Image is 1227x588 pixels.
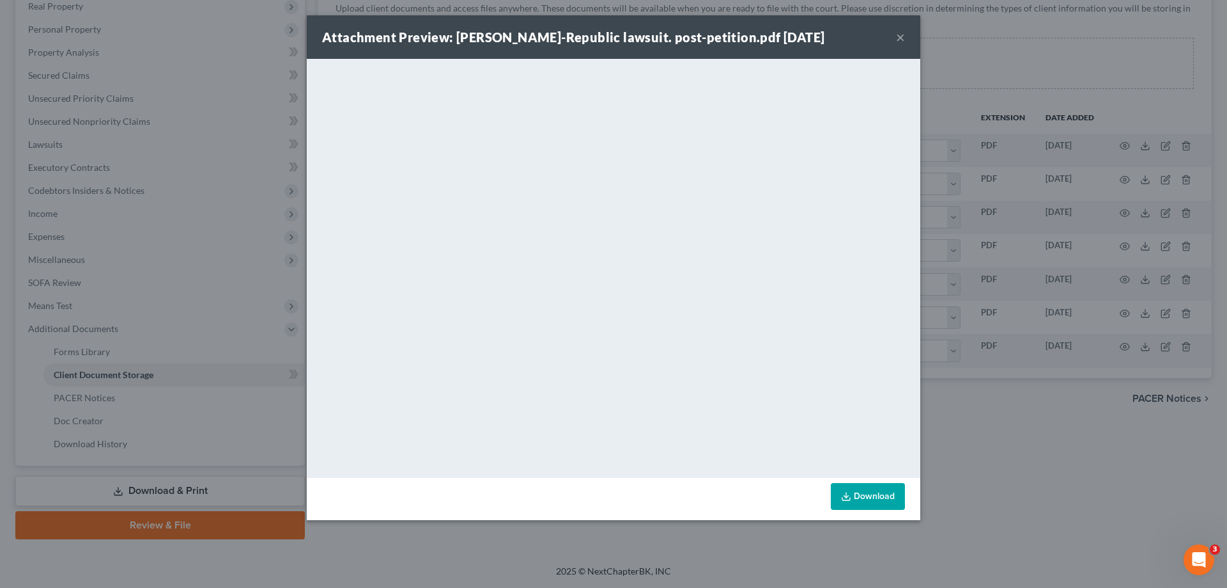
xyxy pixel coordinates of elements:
span: 3 [1210,544,1220,555]
iframe: <object ng-attr-data='[URL][DOMAIN_NAME]' type='application/pdf' width='100%' height='650px'></ob... [307,59,920,475]
a: Download [831,483,905,510]
strong: Attachment Preview: [PERSON_NAME]-Republic lawsuit. post-petition.pdf [DATE] [322,29,824,45]
button: × [896,29,905,45]
iframe: Intercom live chat [1184,544,1214,575]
